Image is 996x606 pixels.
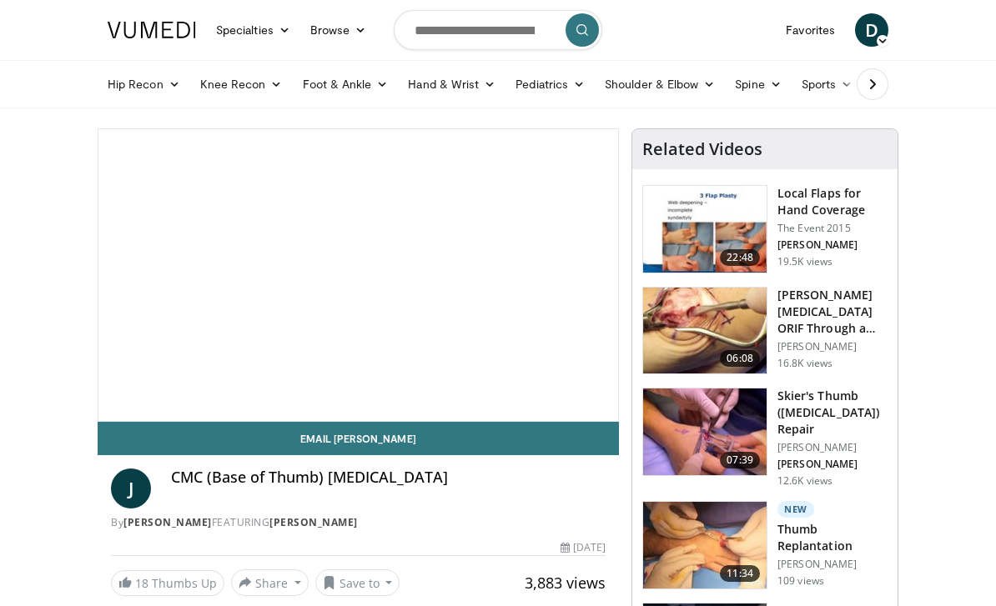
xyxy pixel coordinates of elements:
h3: Local Flaps for Hand Coverage [777,185,888,218]
img: b6f583b7-1888-44fa-9956-ce612c416478.150x105_q85_crop-smart_upscale.jpg [643,186,767,273]
p: 109 views [777,574,824,588]
p: The Event 2015 [777,222,888,235]
a: Foot & Ankle [293,68,399,101]
a: Hand & Wrist [398,68,506,101]
img: af335e9d-3f89-4d46-97d1-d9f0cfa56dd9.150x105_q85_crop-smart_upscale.jpg [643,288,767,374]
p: [PERSON_NAME] [777,238,888,252]
p: 16.8K views [777,357,833,370]
a: 07:39 Skier's Thumb ([MEDICAL_DATA]) Repair [PERSON_NAME] [PERSON_NAME] 12.6K views [642,388,888,488]
h3: Thumb Replantation [777,521,888,554]
p: 12.6K views [777,474,833,488]
a: [PERSON_NAME] [123,515,212,529]
h3: [PERSON_NAME][MEDICAL_DATA] ORIF Through a [PERSON_NAME] Approach [777,287,888,337]
button: Share [231,569,309,596]
img: VuMedi Logo [108,22,196,38]
img: 86f7a411-b29c-4241-a97c-6b2d26060ca0.150x105_q85_crop-smart_upscale.jpg [643,502,767,588]
a: Spine [725,68,791,101]
p: [PERSON_NAME] [777,558,888,571]
button: Save to [315,569,400,596]
div: [DATE] [561,540,606,555]
a: 22:48 Local Flaps for Hand Coverage The Event 2015 [PERSON_NAME] 19.5K views [642,185,888,273]
p: [PERSON_NAME] [777,458,888,471]
h4: CMC (Base of Thumb) [MEDICAL_DATA] [171,468,606,487]
a: Email [PERSON_NAME] [98,422,619,455]
video-js: Video Player [98,129,618,421]
span: 18 [135,575,148,591]
a: 18 Thumbs Up [111,570,224,596]
span: 07:39 [720,452,760,468]
span: 22:48 [720,249,760,266]
a: Sports [792,68,863,101]
h4: Related Videos [642,139,762,159]
div: By FEATURING [111,515,606,530]
a: D [855,13,888,47]
a: Favorites [776,13,845,47]
input: Search topics, interventions [394,10,602,50]
a: 06:08 [PERSON_NAME][MEDICAL_DATA] ORIF Through a [PERSON_NAME] Approach [PERSON_NAME] 16.8K views [642,287,888,375]
p: [PERSON_NAME] [777,340,888,353]
a: Pediatrics [506,68,595,101]
a: Knee Recon [190,68,293,101]
a: 11:34 New Thumb Replantation [PERSON_NAME] 109 views [642,501,888,589]
img: cf79e27c-792e-4c6a-b4db-18d0e20cfc31.150x105_q85_crop-smart_upscale.jpg [643,388,767,475]
a: Shoulder & Elbow [595,68,725,101]
p: New [777,501,814,518]
a: J [111,468,151,508]
span: 11:34 [720,565,760,582]
span: 06:08 [720,350,760,367]
a: Hip Recon [98,68,190,101]
a: Browse [300,13,377,47]
p: 19.5K views [777,255,833,268]
span: 3,883 views [525,573,606,593]
a: [PERSON_NAME] [269,515,358,529]
a: Specialties [206,13,300,47]
h3: Skier's Thumb ([MEDICAL_DATA]) Repair [777,388,888,438]
p: [PERSON_NAME] [777,441,888,454]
